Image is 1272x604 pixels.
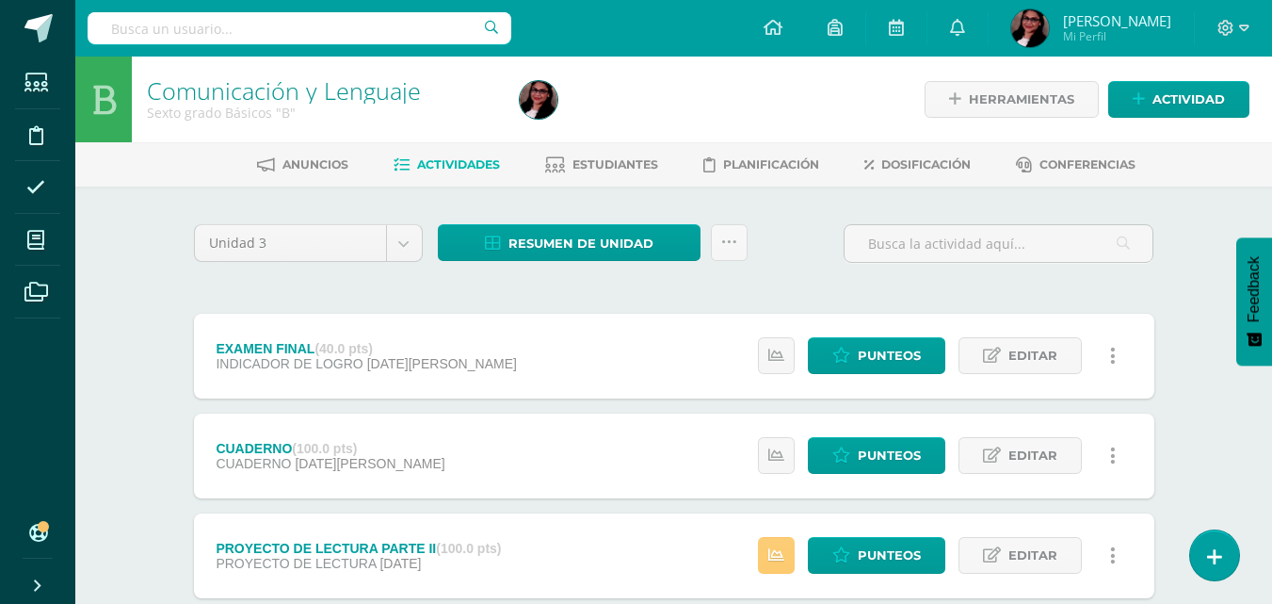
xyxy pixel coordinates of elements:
[845,225,1152,262] input: Busca la actividad aquí...
[216,456,291,471] span: CUADERNO
[858,438,921,473] span: Punteos
[1011,9,1049,47] img: 1f29bb17d9c371b7859f6d82ae88f7d4.png
[257,150,348,180] a: Anuncios
[520,81,557,119] img: 1f29bb17d9c371b7859f6d82ae88f7d4.png
[703,150,819,180] a: Planificación
[1236,237,1272,366] button: Feedback - Mostrar encuesta
[216,356,362,371] span: INDICADOR DE LOGRO
[858,538,921,573] span: Punteos
[216,441,444,456] div: CUADERNO
[216,541,501,556] div: PROYECTO DE LECTURA PARTE II
[1246,256,1263,322] span: Feedback
[216,556,376,571] span: PROYECTO DE LECTURA
[808,337,945,374] a: Punteos
[508,226,653,261] span: Resumen de unidad
[1008,438,1057,473] span: Editar
[1152,82,1225,117] span: Actividad
[1063,28,1171,44] span: Mi Perfil
[209,225,372,261] span: Unidad 3
[295,456,444,471] span: [DATE][PERSON_NAME]
[88,12,511,44] input: Busca un usuario...
[282,157,348,171] span: Anuncios
[147,74,421,106] a: Comunicación y Lenguaje
[292,441,357,456] strong: (100.0 pts)
[545,150,658,180] a: Estudiantes
[808,537,945,574] a: Punteos
[808,437,945,474] a: Punteos
[417,157,500,171] span: Actividades
[1016,150,1135,180] a: Conferencias
[438,224,700,261] a: Resumen de unidad
[195,225,422,261] a: Unidad 3
[147,77,497,104] h1: Comunicación y Lenguaje
[1063,11,1171,30] span: [PERSON_NAME]
[858,338,921,373] span: Punteos
[925,81,1099,118] a: Herramientas
[969,82,1074,117] span: Herramientas
[1108,81,1249,118] a: Actividad
[147,104,497,122] div: Sexto grado Básicos 'B'
[881,157,971,171] span: Dosificación
[216,341,516,356] div: EXAMEN FINAL
[367,356,517,371] span: [DATE][PERSON_NAME]
[723,157,819,171] span: Planificación
[1008,538,1057,573] span: Editar
[436,541,501,556] strong: (100.0 pts)
[572,157,658,171] span: Estudiantes
[394,150,500,180] a: Actividades
[1039,157,1135,171] span: Conferencias
[864,150,971,180] a: Dosificación
[1008,338,1057,373] span: Editar
[314,341,372,356] strong: (40.0 pts)
[379,556,421,571] span: [DATE]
